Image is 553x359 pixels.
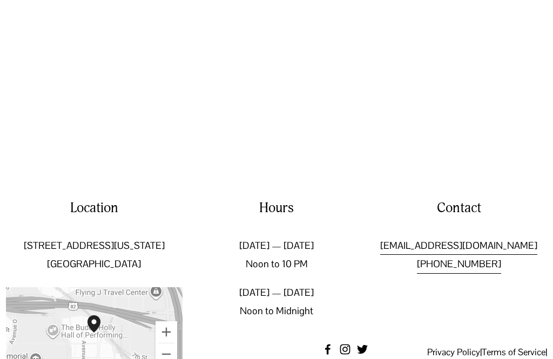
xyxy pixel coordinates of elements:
a: twitter-unauth [357,344,368,355]
button: Zoom in [156,321,177,343]
a: Facebook [322,344,333,355]
h4: Contact [370,199,547,218]
div: Two Docs Brewing Co. 502 Texas Avenue Lubbock, TX, 79401, United States [83,311,118,354]
a: [PHONE_NUMBER] [417,255,501,273]
a: instagram-unauth [340,344,350,355]
h4: Location [6,199,183,218]
p: [DATE] — [DATE] Noon to Midnight [188,283,365,320]
a: [EMAIL_ADDRESS][DOMAIN_NAME] [380,236,537,255]
p: [DATE] — [DATE] Noon to 10 PM [188,236,365,273]
h4: Hours [188,199,365,218]
p: [STREET_ADDRESS][US_STATE] [GEOGRAPHIC_DATA] [6,236,183,273]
